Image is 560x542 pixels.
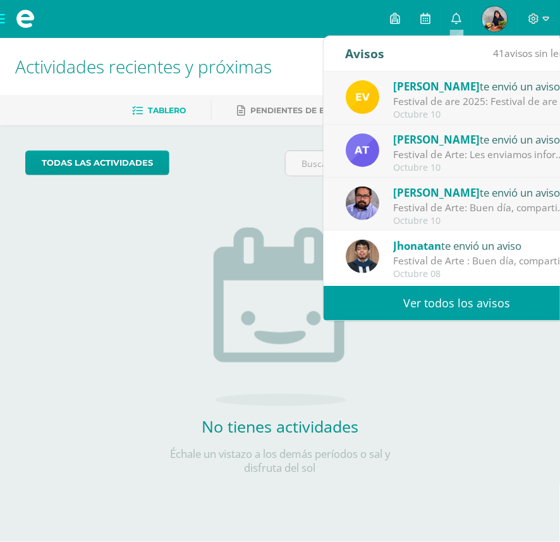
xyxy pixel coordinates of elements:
img: 383db5ddd486cfc25017fad405f5d727.png [346,80,379,114]
span: Actividades recientes y próximas [15,54,272,78]
img: no_activities.png [214,228,346,406]
span: [PERSON_NAME] [393,132,480,147]
input: Busca una actividad próxima aquí... [286,151,534,176]
span: 41 [494,46,505,60]
span: Tablero [148,106,186,115]
a: todas las Actividades [25,151,169,175]
img: e0d417c472ee790ef5578283e3430836.png [346,133,379,167]
img: c6ce284d43713437af18d21671b188a3.png [482,6,508,32]
a: Pendientes de entrega [237,101,358,121]
a: Tablero [132,101,186,121]
span: [PERSON_NAME] [393,79,480,94]
span: Pendientes de entrega [250,106,358,115]
img: fe2f5d220dae08f5bb59c8e1ae6aeac3.png [346,187,379,220]
img: 1395cc2228810b8e70f48ddc66b3ae79.png [346,240,379,273]
div: Avisos [346,36,385,71]
p: Échale un vistazo a los demás períodos o sal y disfruta del sol [154,448,406,476]
h2: No tienes actividades [154,416,406,438]
span: Jhonatan [393,238,441,253]
span: [PERSON_NAME] [393,185,480,200]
